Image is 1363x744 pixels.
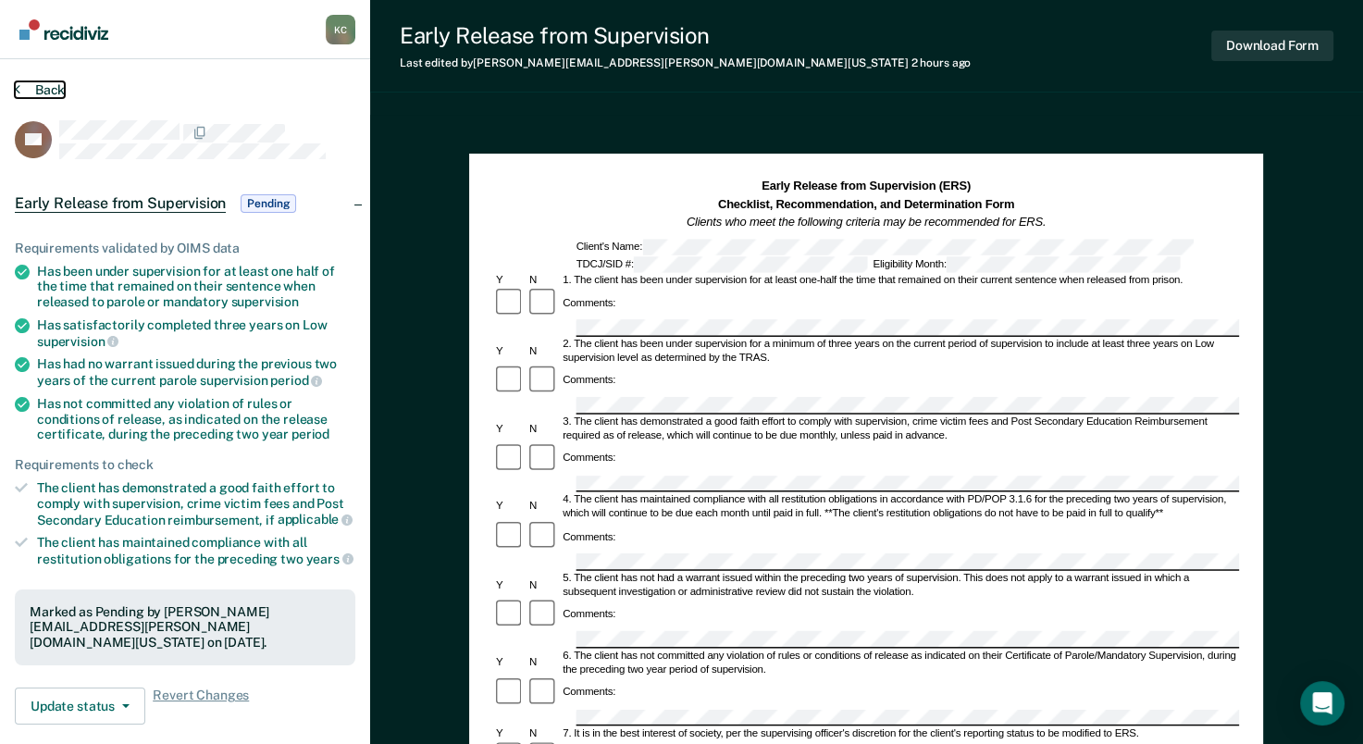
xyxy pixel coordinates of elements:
[561,727,1240,740] div: 7. It is in the best interest of society, per the supervising officer's discretion for the client...
[37,535,355,566] div: The client has maintained compliance with all restitution obligations for the preceding two
[15,688,145,725] button: Update status
[762,180,971,192] strong: Early Release from Supervision (ERS)
[37,317,355,349] div: Has satisfactorily completed three years on Low
[527,273,560,286] div: N
[561,375,619,388] div: Comments:
[1211,31,1333,61] button: Download Form
[561,686,619,699] div: Comments:
[15,457,355,473] div: Requirements to check
[493,273,527,286] div: Y
[37,480,355,527] div: The client has demonstrated a good faith effort to comply with supervision, crime victim fees and...
[493,656,527,669] div: Y
[527,727,560,740] div: N
[561,608,619,621] div: Comments:
[231,294,299,309] span: supervision
[326,15,355,44] button: Profile dropdown button
[37,264,355,310] div: Has been under supervision for at least one half of the time that remained on their sentence when...
[1300,681,1344,725] div: Open Intercom Messenger
[718,197,1014,210] strong: Checklist, Recommendation, and Determination Form
[278,512,353,527] span: applicable
[15,241,355,256] div: Requirements validated by OIMS data
[493,344,527,357] div: Y
[871,256,1183,272] div: Eligibility Month:
[561,296,619,309] div: Comments:
[574,239,1196,254] div: Client's Name:
[561,572,1240,599] div: 5. The client has not had a warrant issued within the preceding two years of supervision. This do...
[306,552,353,566] span: years
[37,356,355,388] div: Has had no warrant issued during the previous two years of the current parole supervision
[19,19,108,40] img: Recidiviz
[527,501,560,514] div: N
[561,650,1240,676] div: 6. The client has not committed any violation of rules or conditions of release as indicated on t...
[527,656,560,669] div: N
[270,373,322,388] span: period
[574,256,871,272] div: TDCJ/SID #:
[493,727,527,740] div: Y
[527,423,560,436] div: N
[241,194,296,213] span: Pending
[561,453,619,465] div: Comments:
[493,501,527,514] div: Y
[15,194,226,213] span: Early Release from Supervision
[493,578,527,591] div: Y
[561,338,1240,365] div: 2. The client has been under supervision for a minimum of three years on the current period of su...
[493,423,527,436] div: Y
[15,81,65,98] button: Back
[911,56,972,69] span: 2 hours ago
[527,344,560,357] div: N
[326,15,355,44] div: K C
[30,604,341,651] div: Marked as Pending by [PERSON_NAME][EMAIL_ADDRESS][PERSON_NAME][DOMAIN_NAME][US_STATE] on [DATE].
[37,396,355,442] div: Has not committed any violation of rules or conditions of release, as indicated on the release ce...
[687,216,1046,229] em: Clients who meet the following criteria may be recommended for ERS.
[153,688,249,725] span: Revert Changes
[37,334,118,349] span: supervision
[561,530,619,543] div: Comments:
[561,494,1240,521] div: 4. The client has maintained compliance with all restitution obligations in accordance with PD/PO...
[400,56,971,69] div: Last edited by [PERSON_NAME][EMAIL_ADDRESS][PERSON_NAME][DOMAIN_NAME][US_STATE]
[561,273,1240,286] div: 1. The client has been under supervision for at least one-half the time that remained on their cu...
[400,22,971,49] div: Early Release from Supervision
[291,427,329,441] span: period
[527,578,560,591] div: N
[561,415,1240,442] div: 3. The client has demonstrated a good faith effort to comply with supervision, crime victim fees ...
